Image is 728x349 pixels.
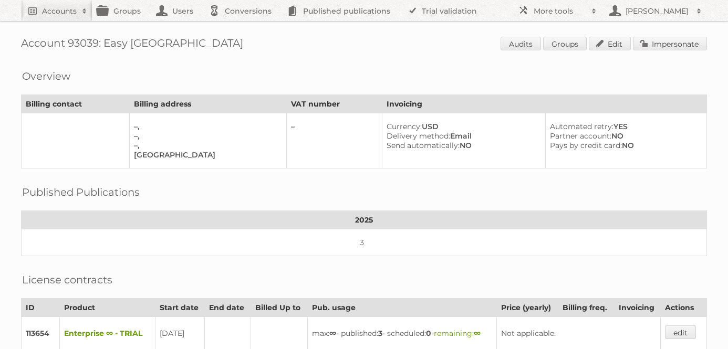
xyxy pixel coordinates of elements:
div: –, [134,122,278,131]
div: NO [387,141,536,150]
th: Product [60,299,155,317]
span: Send automatically: [387,141,460,150]
a: Groups [543,37,587,50]
h1: Account 93039: Easy [GEOGRAPHIC_DATA] [21,37,707,52]
th: Pub. usage [307,299,497,317]
span: remaining: [434,329,481,338]
a: Audits [501,37,541,50]
strong: 0 [426,329,431,338]
strong: ∞ [329,329,336,338]
div: NO [550,141,698,150]
th: Start date [155,299,205,317]
div: –, [134,131,278,141]
th: Billing freq. [558,299,614,317]
th: VAT number [286,95,382,113]
span: Delivery method: [387,131,450,141]
a: edit [665,325,696,339]
td: – [286,113,382,168]
strong: ∞ [474,329,481,338]
div: Email [387,131,536,141]
div: NO [550,131,698,141]
h2: License contracts [22,272,112,288]
span: Pays by credit card: [550,141,622,150]
span: Currency: [387,122,422,131]
span: Automated retry: [550,122,613,131]
td: 3 [22,229,707,256]
th: Invoicing [382,95,707,113]
h2: Overview [22,68,70,84]
th: Billed Up to [251,299,307,317]
h2: [PERSON_NAME] [623,6,691,16]
th: Billing contact [22,95,130,113]
th: Invoicing [614,299,661,317]
th: End date [205,299,251,317]
th: ID [22,299,60,317]
div: [GEOGRAPHIC_DATA] [134,150,278,160]
h2: More tools [534,6,586,16]
a: Edit [589,37,631,50]
h2: Accounts [42,6,77,16]
th: Actions [661,299,707,317]
th: 2025 [22,211,707,229]
a: Impersonate [633,37,707,50]
div: –, [134,141,278,150]
h2: Published Publications [22,184,140,200]
div: USD [387,122,536,131]
strong: 3 [378,329,382,338]
th: Price (yearly) [497,299,558,317]
div: YES [550,122,698,131]
span: Partner account: [550,131,611,141]
th: Billing address [129,95,286,113]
